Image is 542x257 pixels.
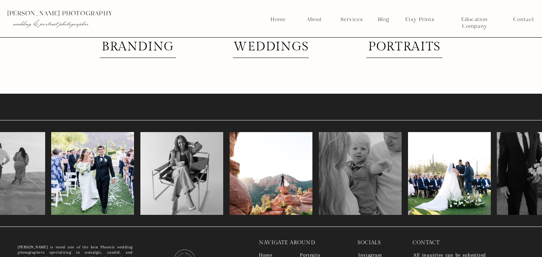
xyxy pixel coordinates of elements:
[231,41,312,54] a: weddings
[402,16,437,23] a: Etsy Prints
[13,20,138,27] p: wedding & portrait photographer
[513,16,534,23] a: Contact
[304,16,324,23] a: About
[364,41,445,54] a: portraits
[338,16,365,23] a: Services
[358,240,391,245] p: socials
[413,240,446,245] p: contact
[7,10,153,17] p: [PERSON_NAME] photography
[97,41,178,54] a: branding
[449,16,501,23] a: Education Company
[259,240,327,245] p: navigate around
[270,16,286,23] a: Home
[375,16,392,23] a: Blog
